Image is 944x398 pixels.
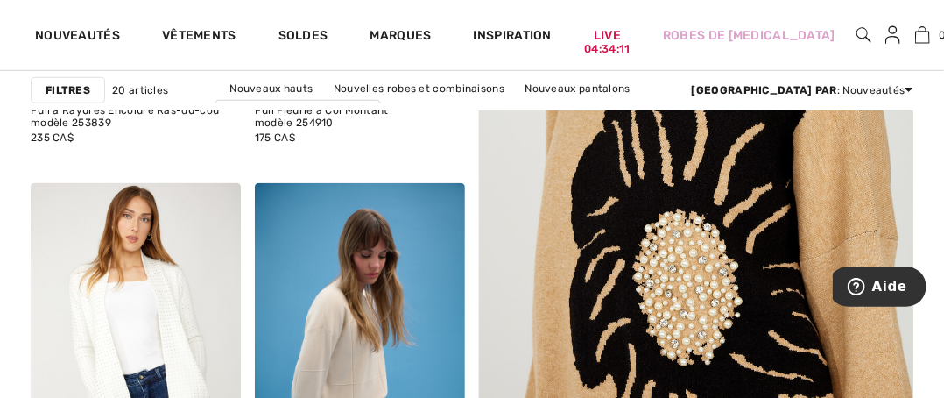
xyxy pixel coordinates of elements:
a: Nouveaux pantalons [516,77,638,100]
span: 235 CA$ [31,131,74,144]
span: 175 CA$ [255,131,295,144]
img: Mes infos [885,25,900,46]
a: Nouvelles jupes [546,101,645,124]
a: 0 [915,25,930,46]
a: Se connecter [871,25,914,46]
img: recherche [856,25,871,46]
a: Nouvelles vestes et blazers [384,101,544,124]
a: Vêtements [162,28,236,46]
div: : Nouveautés [692,82,913,98]
a: Soldes [278,28,328,46]
strong: [GEOGRAPHIC_DATA] par [692,84,837,96]
a: Nouveaux pulls et cardigans [215,100,380,124]
a: Nouvelles robes et combinaisons [325,77,513,100]
iframe: Ouvre un widget dans lequel vous pouvez trouver plus d’informations [833,267,926,310]
div: 04:34:11 [584,41,630,58]
span: 20 articles [112,82,168,98]
div: Pull à Rayures Encolure Ras-du-cou modèle 253839 [31,105,241,130]
a: Nouveaux hauts [221,77,321,100]
span: Inspiration [474,28,552,46]
strong: Filtres [46,82,90,98]
a: Robes de [MEDICAL_DATA] [663,26,835,45]
a: Nouveautés [35,28,120,46]
img: Mon panier [915,25,930,46]
a: Marques [370,28,432,46]
div: Pull Fleurie à Col Montant modèle 254910 [255,105,465,130]
a: Live04:34:11 [594,26,621,45]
